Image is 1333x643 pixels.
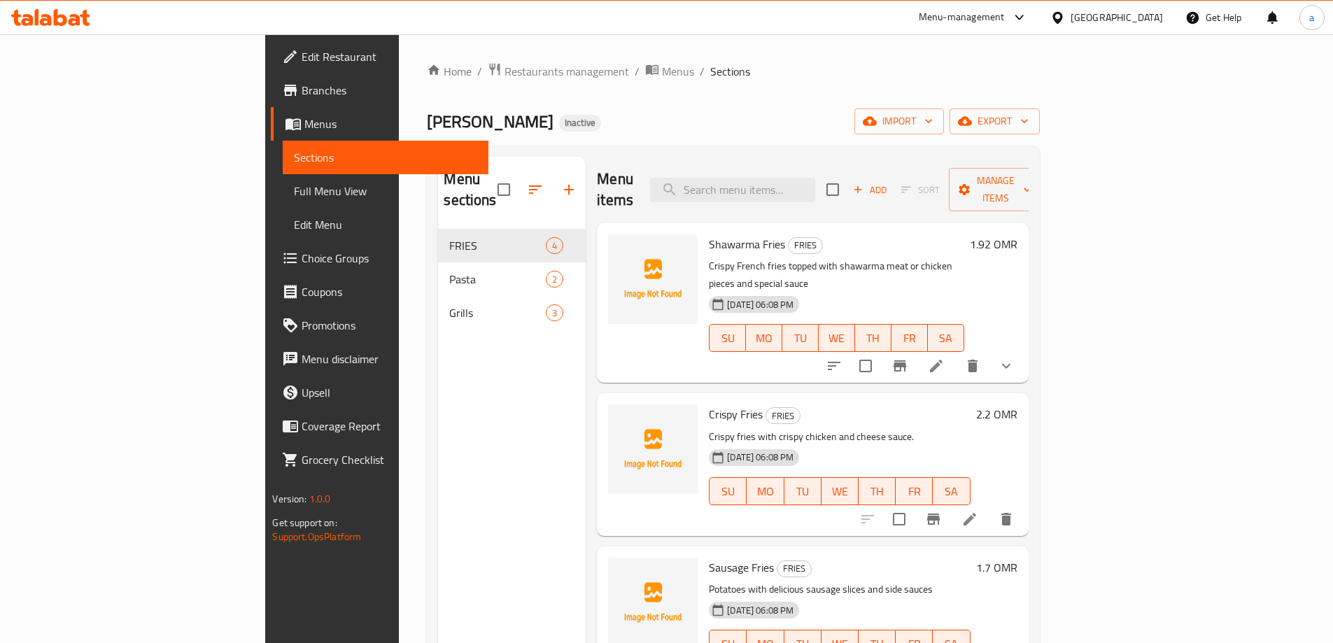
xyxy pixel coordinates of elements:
span: Add item [847,179,892,201]
div: Pasta2 [438,262,586,296]
span: Sections [710,63,750,80]
span: 4 [546,239,563,253]
a: Edit menu item [928,358,945,374]
span: WE [827,481,853,502]
span: SA [933,328,959,348]
a: Edit menu item [961,511,978,528]
a: Sections [283,141,488,174]
div: items [546,304,563,321]
span: TU [788,328,813,348]
div: FRIES [788,237,823,254]
span: Version: [272,490,306,508]
a: Edit Menu [283,208,488,241]
a: Menu disclaimer [271,342,488,376]
span: FRIES [449,237,546,254]
svg: Show Choices [998,358,1015,374]
button: show more [989,349,1023,383]
span: Manage items [960,172,1031,207]
span: FR [897,328,922,348]
span: [DATE] 06:08 PM [721,451,799,464]
button: WE [819,324,855,352]
p: Crispy fries with crispy chicken and cheese sauce. [709,428,970,446]
span: import [866,113,933,130]
button: SA [933,477,970,505]
button: delete [956,349,989,383]
img: Shawarma Fries [608,234,698,324]
span: TH [861,328,886,348]
button: TH [855,324,891,352]
button: MO [746,324,782,352]
span: Menus [304,115,477,132]
span: SU [715,481,741,502]
button: TH [859,477,896,505]
span: Coupons [302,283,477,300]
a: Full Menu View [283,174,488,208]
button: export [950,108,1040,134]
span: 3 [546,306,563,320]
button: Manage items [949,168,1043,211]
div: items [546,271,563,288]
a: Upsell [271,376,488,409]
p: Potatoes with delicious sausage slices and side sauces [709,581,970,598]
h6: 1.7 OMR [976,558,1017,577]
p: Crispy French fries topped with shawarma meat or chicken pieces and special sauce [709,257,964,292]
button: delete [989,502,1023,536]
span: a [1309,10,1314,25]
div: Inactive [559,115,601,132]
button: MO [747,477,784,505]
button: Branch-specific-item [917,502,950,536]
span: Select to update [851,351,880,381]
span: Grills [449,304,546,321]
img: Crispy Fries [608,404,698,494]
a: Coverage Report [271,409,488,443]
h2: Menu items [597,169,633,211]
span: Shawarma Fries [709,234,785,255]
span: Upsell [302,384,477,401]
span: FRIES [777,560,811,577]
a: Choice Groups [271,241,488,275]
span: FRIES [789,237,822,253]
h6: 2.2 OMR [976,404,1017,424]
span: Sausage Fries [709,557,774,578]
div: items [546,237,563,254]
span: TH [864,481,890,502]
span: Restaurants management [505,63,629,80]
span: Add [851,182,889,198]
span: TU [790,481,816,502]
span: Edit Restaurant [302,48,477,65]
span: Get support on: [272,514,337,532]
button: import [854,108,944,134]
li: / [635,63,640,80]
span: Promotions [302,317,477,334]
button: FR [896,477,933,505]
a: Promotions [271,309,488,342]
h6: 1.92 OMR [970,234,1017,254]
span: Select section [818,175,847,204]
button: Add [847,179,892,201]
span: Pasta [449,271,546,288]
span: SA [938,481,964,502]
span: [DATE] 06:08 PM [721,604,799,617]
span: MO [752,328,777,348]
span: WE [824,328,849,348]
span: 2 [546,273,563,286]
nav: Menu sections [438,223,586,335]
span: Grocery Checklist [302,451,477,468]
span: Sort sections [519,173,552,206]
span: Crispy Fries [709,404,763,425]
nav: breadcrumb [427,62,1039,80]
button: Add section [552,173,586,206]
span: [DATE] 06:08 PM [721,298,799,311]
span: export [961,113,1029,130]
button: SU [709,477,747,505]
a: Branches [271,73,488,107]
a: Grocery Checklist [271,443,488,476]
div: Grills3 [438,296,586,330]
span: Coverage Report [302,418,477,434]
button: Branch-specific-item [883,349,917,383]
span: Full Menu View [294,183,477,199]
a: Edit Restaurant [271,40,488,73]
